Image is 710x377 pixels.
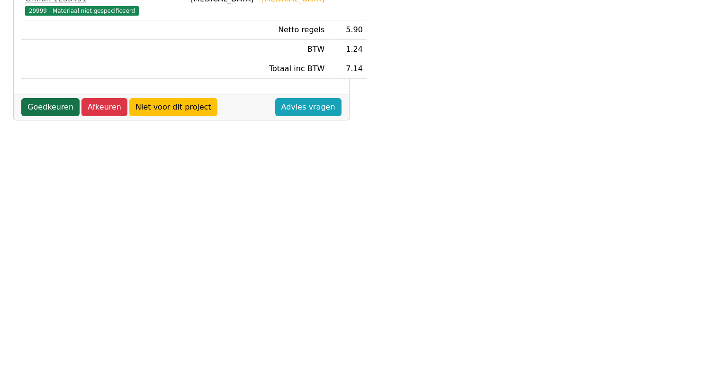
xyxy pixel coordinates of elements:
td: BTW [258,40,329,59]
td: Netto regels [258,20,329,40]
td: 1.24 [328,40,367,59]
td: 7.14 [328,59,367,79]
td: 5.90 [328,20,367,40]
span: 29999 - Materiaal niet gespecificeerd [25,6,139,16]
td: Totaal inc BTW [258,59,329,79]
a: Afkeuren [81,98,127,116]
a: Niet voor dit project [129,98,217,116]
a: Goedkeuren [21,98,80,116]
a: Advies vragen [275,98,342,116]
